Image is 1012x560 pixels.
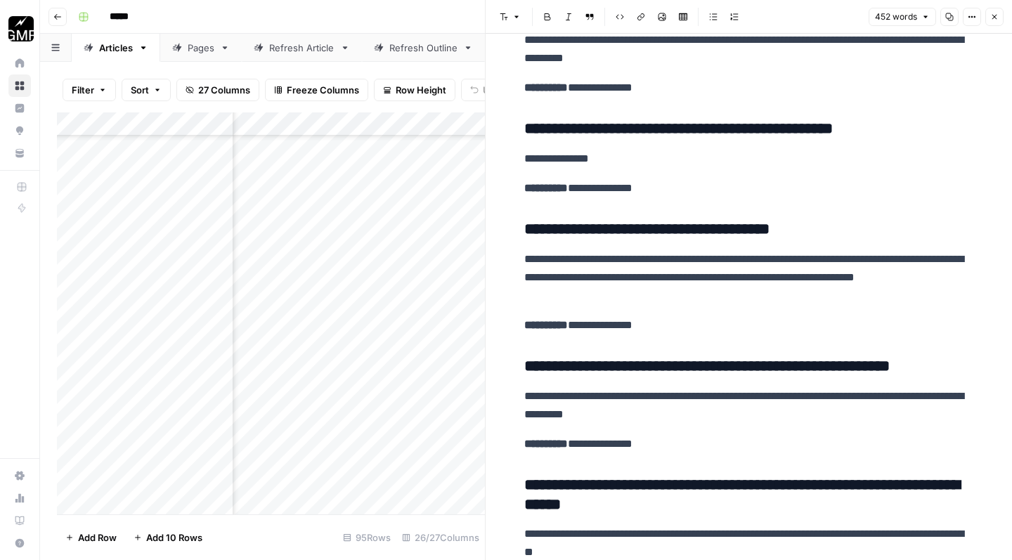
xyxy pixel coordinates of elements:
span: 452 words [875,11,917,23]
button: Row Height [374,79,455,101]
button: Workspace: Growth Marketing Pro [8,11,31,46]
span: Freeze Columns [287,83,359,97]
a: Refresh Article [242,34,362,62]
div: Refresh Outline [389,41,458,55]
button: 27 Columns [176,79,259,101]
div: Articles [99,41,133,55]
div: Refresh Article [269,41,335,55]
span: 27 Columns [198,83,250,97]
button: Add 10 Rows [125,526,211,549]
div: 95 Rows [337,526,396,549]
img: Growth Marketing Pro Logo [8,16,34,41]
a: Usage [8,487,31,509]
a: Articles [72,34,160,62]
a: Settings [8,464,31,487]
div: 26/27 Columns [396,526,485,549]
button: Help + Support [8,532,31,554]
button: Filter [63,79,116,101]
a: Learning Hub [8,509,31,532]
a: Insights [8,97,31,119]
span: Filter [72,83,94,97]
a: Home [8,52,31,74]
div: Pages [188,41,214,55]
button: Freeze Columns [265,79,368,101]
button: Sort [122,79,171,101]
span: Add Row [78,530,117,545]
button: Undo [461,79,516,101]
a: Your Data [8,142,31,164]
a: Opportunities [8,119,31,142]
span: Add 10 Rows [146,530,202,545]
a: Refresh Outline [362,34,485,62]
button: Add Row [57,526,125,549]
span: Row Height [396,83,446,97]
a: Browse [8,74,31,97]
a: Pages [160,34,242,62]
button: 452 words [869,8,936,26]
span: Sort [131,83,149,97]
